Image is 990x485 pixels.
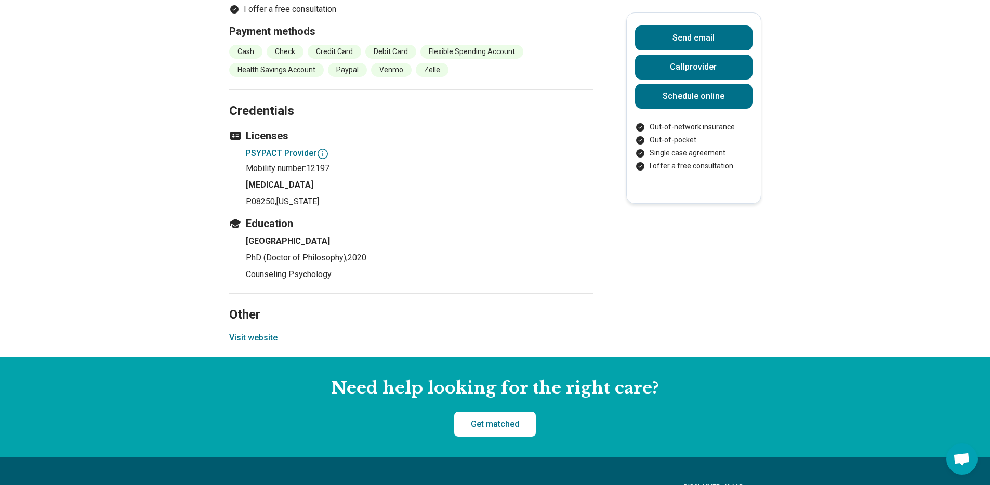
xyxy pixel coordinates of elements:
[8,377,982,399] h2: Need help looking for the right care?
[229,3,593,16] li: I offer a free consultation
[246,268,593,281] p: Counseling Psychology
[246,195,593,208] p: P.08250
[229,281,593,324] h2: Other
[635,122,753,172] ul: Payment options
[246,235,593,247] h4: [GEOGRAPHIC_DATA]
[267,45,303,59] li: Check
[635,25,753,50] button: Send email
[229,24,593,38] h3: Payment methods
[246,162,593,175] p: Mobility number: 12197
[420,45,523,59] li: Flexible Spending Account
[229,332,278,344] button: Visit website
[635,161,753,172] li: I offer a free consultation
[246,252,593,264] p: PhD (Doctor of Philosophy) , 2020
[416,63,448,77] li: Zelle
[365,45,416,59] li: Debit Card
[454,412,536,437] a: Get matched
[229,216,593,231] h3: Education
[371,63,412,77] li: Venmo
[635,84,753,109] a: Schedule online
[635,148,753,159] li: Single case agreement
[229,77,593,120] h2: Credentials
[275,196,319,206] span: , [US_STATE]
[635,55,753,80] button: Callprovider
[635,135,753,146] li: Out-of-pocket
[328,63,367,77] li: Paypal
[246,147,593,160] h4: PSYPACT Provider
[229,45,262,59] li: Cash
[229,128,593,143] h3: Licenses
[308,45,361,59] li: Credit Card
[946,443,978,475] div: Open chat
[635,122,753,133] li: Out-of-network insurance
[246,179,593,191] h4: [MEDICAL_DATA]
[229,63,324,77] li: Health Savings Account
